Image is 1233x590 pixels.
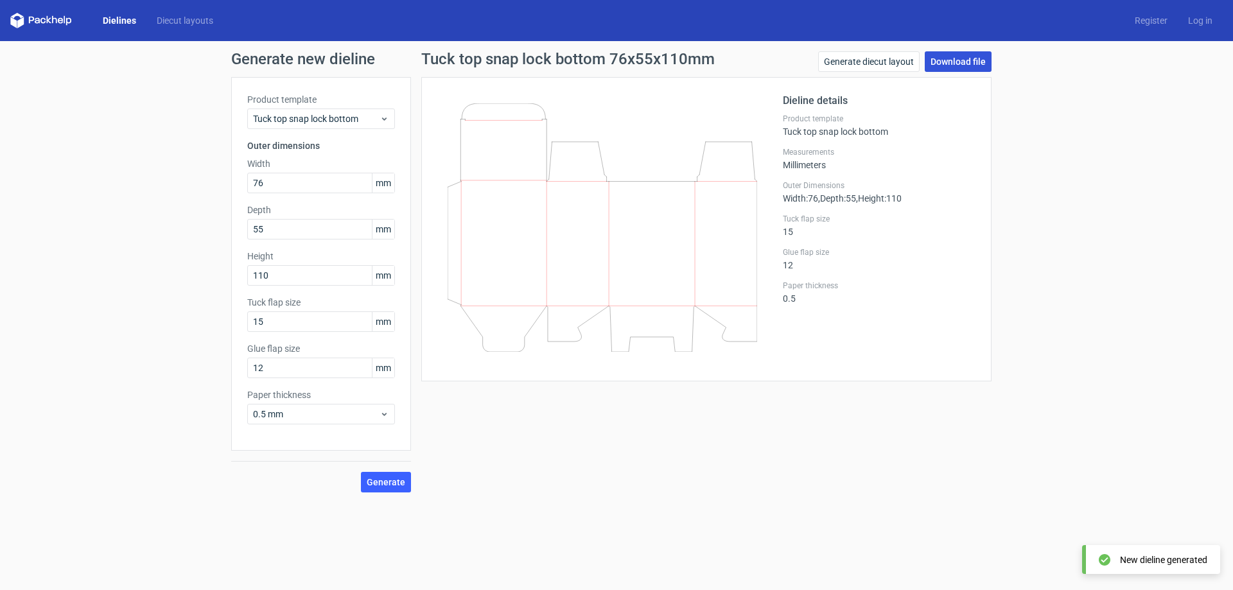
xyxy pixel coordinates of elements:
span: mm [372,173,394,193]
a: Generate diecut layout [818,51,920,72]
a: Dielines [92,14,146,27]
a: Log in [1178,14,1223,27]
span: mm [372,220,394,239]
label: Paper thickness [783,281,975,291]
div: 15 [783,214,975,237]
span: mm [372,266,394,285]
h3: Outer dimensions [247,139,395,152]
a: Register [1124,14,1178,27]
label: Depth [247,204,395,216]
span: , Depth : 55 [818,193,856,204]
span: Tuck top snap lock bottom [253,112,380,125]
label: Height [247,250,395,263]
label: Product template [247,93,395,106]
div: Millimeters [783,147,975,170]
div: Tuck top snap lock bottom [783,114,975,137]
span: Width : 76 [783,193,818,204]
h1: Tuck top snap lock bottom 76x55x110mm [421,51,715,67]
label: Measurements [783,147,975,157]
button: Generate [361,472,411,492]
span: mm [372,358,394,377]
label: Outer Dimensions [783,180,975,191]
label: Tuck flap size [247,296,395,309]
h2: Dieline details [783,93,975,108]
div: New dieline generated [1120,553,1207,566]
div: 12 [783,247,975,270]
span: , Height : 110 [856,193,902,204]
label: Width [247,157,395,170]
label: Product template [783,114,975,124]
a: Diecut layouts [146,14,223,27]
span: Generate [367,478,405,487]
span: mm [372,312,394,331]
label: Glue flap size [247,342,395,355]
div: 0.5 [783,281,975,304]
label: Paper thickness [247,388,395,401]
a: Download file [925,51,992,72]
span: 0.5 mm [253,408,380,421]
label: Tuck flap size [783,214,975,224]
label: Glue flap size [783,247,975,257]
h1: Generate new dieline [231,51,1002,67]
